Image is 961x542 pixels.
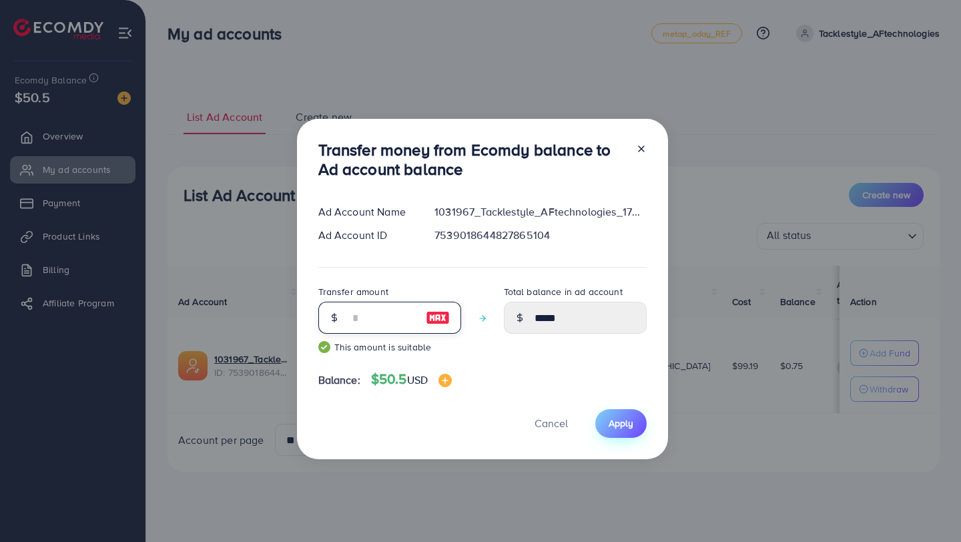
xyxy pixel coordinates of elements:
[426,310,450,326] img: image
[609,417,633,430] span: Apply
[438,374,452,387] img: image
[518,409,585,438] button: Cancel
[595,409,647,438] button: Apply
[318,372,360,388] span: Balance:
[904,482,951,532] iframe: Chat
[535,416,568,431] span: Cancel
[407,372,428,387] span: USD
[504,285,623,298] label: Total balance in ad account
[318,340,461,354] small: This amount is suitable
[424,228,657,243] div: 7539018644827865104
[371,371,452,388] h4: $50.5
[318,341,330,353] img: guide
[318,140,625,179] h3: Transfer money from Ecomdy balance to Ad account balance
[424,204,657,220] div: 1031967_Tacklestyle_AFtechnologies_1755314614457
[308,228,424,243] div: Ad Account ID
[308,204,424,220] div: Ad Account Name
[318,285,388,298] label: Transfer amount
